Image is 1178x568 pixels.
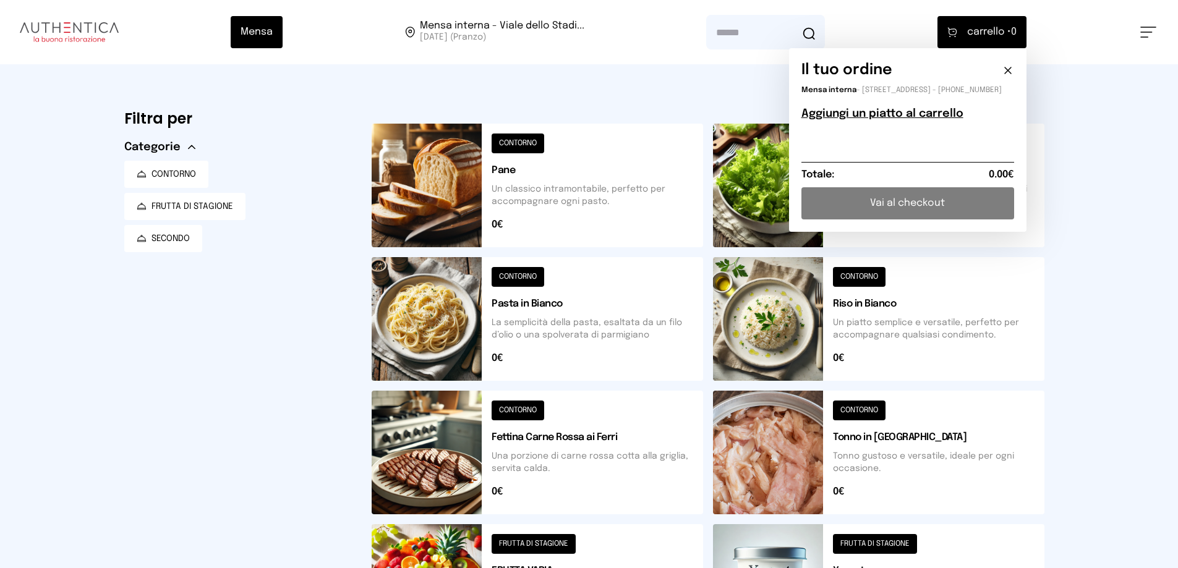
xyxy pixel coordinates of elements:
[420,31,584,43] span: [DATE] (Pranzo)
[967,25,1017,40] span: 0
[801,61,892,80] h6: Il tuo ordine
[801,108,963,119] small: Aggiungi un piatto al carrello
[124,138,181,156] span: Categorie
[989,167,1014,182] span: 0.00€
[152,168,196,180] span: CONTORNO
[152,232,190,245] span: SECONDO
[231,16,283,48] button: Mensa
[801,167,834,182] h6: Totale:
[124,193,245,220] button: FRUTTA DI STAGIONE
[124,161,208,188] button: CONTORNO
[801,87,856,94] span: Mensa interna
[801,85,1014,95] p: - [STREET_ADDRESS] - [PHONE_NUMBER]
[937,16,1026,48] button: carrello •0
[124,138,195,156] button: Categorie
[967,25,1011,40] span: carrello •
[420,21,584,43] span: Viale dello Stadio, 77, 05100 Terni TR, Italia
[801,187,1014,219] button: Vai al checkout
[20,22,119,42] img: logo.8f33a47.png
[152,200,233,213] span: FRUTTA DI STAGIONE
[124,225,202,252] button: SECONDO
[124,109,352,129] h6: Filtra per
